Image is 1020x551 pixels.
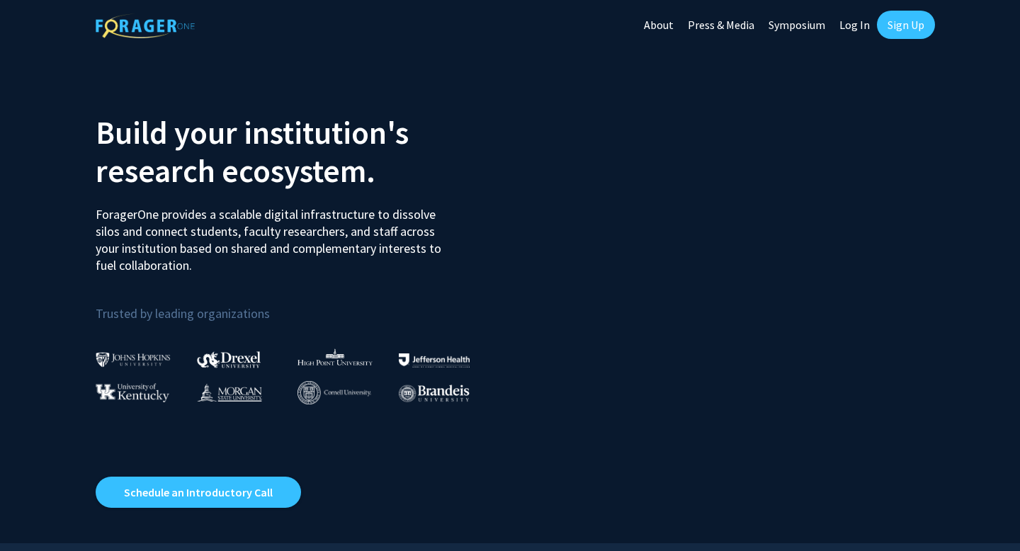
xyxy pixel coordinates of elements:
[96,13,195,38] img: ForagerOne Logo
[96,285,499,324] p: Trusted by leading organizations
[399,385,470,402] img: Brandeis University
[197,383,262,402] img: Morgan State University
[96,352,171,367] img: Johns Hopkins University
[399,353,470,367] img: Thomas Jefferson University
[96,195,451,274] p: ForagerOne provides a scalable digital infrastructure to dissolve silos and connect students, fac...
[197,351,261,368] img: Drexel University
[877,11,935,39] a: Sign Up
[297,348,373,365] img: High Point University
[297,381,371,404] img: Cornell University
[96,383,169,402] img: University of Kentucky
[96,477,301,508] a: Opens in a new tab
[96,113,499,190] h2: Build your institution's research ecosystem.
